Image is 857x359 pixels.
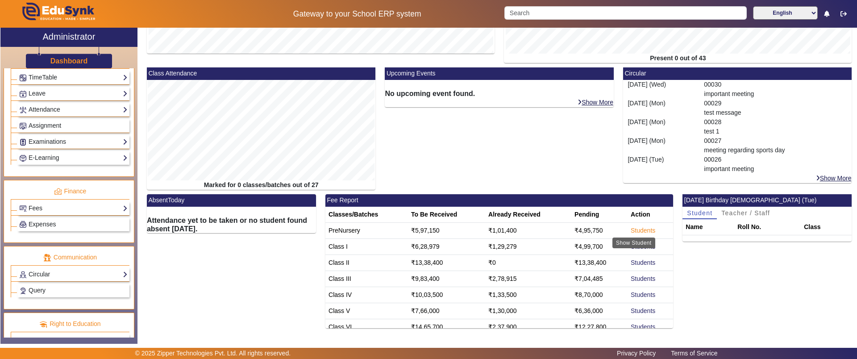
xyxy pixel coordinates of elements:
[682,194,852,207] mat-card-header: [DATE] Birthday [DEMOGRAPHIC_DATA] (Tue)
[571,319,628,335] td: ₹12,27,800
[19,285,128,296] a: Query
[623,136,699,155] div: [DATE] (Mon)
[485,287,571,303] td: ₹1,33,500
[485,271,571,287] td: ₹2,78,915
[704,108,847,117] p: test message
[666,347,722,359] a: Terms of Service
[687,210,712,216] span: Student
[571,207,628,223] th: Pending
[631,243,655,250] a: Students
[623,80,699,99] div: [DATE] (Wed)
[699,155,852,174] div: 00026
[571,255,628,271] td: ₹13,38,400
[19,121,128,131] a: Assignment
[325,194,673,207] mat-card-header: Fee Report
[385,67,614,80] mat-card-header: Upcoming Events
[50,56,88,66] a: Dashboard
[623,155,699,174] div: [DATE] (Tue)
[325,303,408,319] td: Class V
[325,255,408,271] td: Class II
[147,194,316,207] mat-card-header: AbsentToday
[485,319,571,335] td: ₹2,37,900
[699,136,852,155] div: 00027
[54,188,62,196] img: finance.png
[408,319,485,335] td: ₹14,65,700
[682,219,734,235] th: Name
[29,287,46,294] span: Query
[699,99,852,117] div: 00029
[408,238,485,255] td: ₹6,28,979
[147,180,376,190] div: Marked for 0 classes/batches out of 27
[623,99,699,117] div: [DATE] (Mon)
[734,219,801,235] th: Roll No.
[20,288,26,294] img: Support-tickets.png
[699,80,852,99] div: 00030
[631,227,655,234] a: Students
[20,221,26,228] img: Payroll.png
[485,303,571,319] td: ₹1,30,000
[623,117,699,136] div: [DATE] (Mon)
[631,275,655,282] a: Students
[39,320,47,328] img: rte.png
[43,254,51,262] img: communication.png
[29,221,56,228] span: Expenses
[612,238,655,248] div: Show Student
[325,319,408,335] td: Class VI
[11,187,129,196] p: Finance
[43,31,96,42] h2: Administrator
[408,287,485,303] td: ₹10,03,500
[704,164,847,174] p: important meeting
[325,271,408,287] td: Class III
[147,67,376,80] mat-card-header: Class Attendance
[704,146,847,155] p: meeting regarding sports day
[147,216,316,233] h6: Attendance yet to be taken or no student found absent [DATE].
[20,123,26,129] img: Assignments.png
[704,127,847,136] p: test 1
[504,54,852,63] div: Present 0 out of 43
[704,89,847,99] p: important meeting
[219,9,495,19] h5: Gateway to your School ERP system
[721,210,770,216] span: Teacher / Staff
[699,117,852,136] div: 00028
[801,219,852,235] th: Class
[325,238,408,255] td: Class I
[408,271,485,287] td: ₹9,83,400
[504,6,746,20] input: Search
[577,98,614,106] a: Show More
[50,57,88,65] h3: Dashboard
[612,347,660,359] a: Privacy Policy
[571,222,628,238] td: ₹4,95,750
[631,323,655,330] a: Students
[815,174,852,182] a: Show More
[408,222,485,238] td: ₹5,97,150
[135,349,291,358] p: © 2025 Zipper Technologies Pvt. Ltd. All rights reserved.
[325,222,408,238] td: PreNursery
[408,303,485,319] td: ₹7,66,000
[485,222,571,238] td: ₹1,01,400
[385,89,614,98] h6: No upcoming event found.
[0,28,137,47] a: Administrator
[571,271,628,287] td: ₹7,04,485
[485,255,571,271] td: ₹0
[19,219,128,230] a: Expenses
[631,291,655,298] a: Students
[623,67,852,80] mat-card-header: Circular
[571,303,628,319] td: ₹6,36,000
[11,319,129,329] p: Right to Education
[571,287,628,303] td: ₹8,70,000
[325,287,408,303] td: Class IV
[485,238,571,255] td: ₹1,29,279
[631,259,655,266] a: Students
[408,255,485,271] td: ₹13,38,400
[571,238,628,255] td: ₹4,99,700
[628,207,673,223] th: Action
[485,207,571,223] th: Already Received
[11,253,129,262] p: Communication
[631,307,655,314] a: Students
[325,207,408,223] th: Classes/Batches
[408,207,485,223] th: To Be Received
[29,122,61,129] span: Assignment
